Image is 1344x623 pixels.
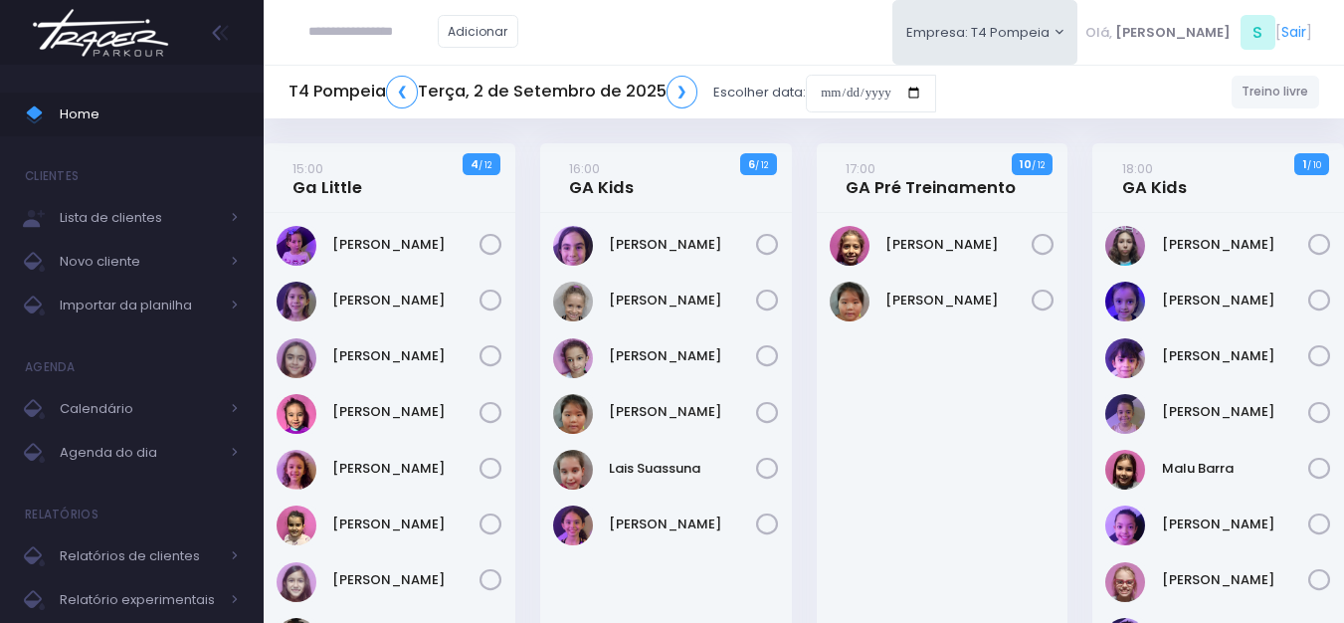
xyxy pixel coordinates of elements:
img: Júlia Ayumi Tiba [830,282,869,321]
a: Sair [1281,22,1306,43]
img: Nina amorim [1105,506,1145,545]
a: [PERSON_NAME] [885,291,1033,311]
span: Home [60,102,239,127]
a: [PERSON_NAME] [1162,235,1309,255]
img: Malu Barra Guirro [1105,450,1145,490]
img: Olívia Marconato Pizzo [277,562,316,602]
img: Helena Mendes Leone [1105,282,1145,321]
span: S [1241,15,1275,50]
div: [ ] [1077,10,1319,55]
a: [PERSON_NAME] [332,346,480,366]
a: Treino livre [1232,76,1320,108]
img: Filomena Caruso Grano [1105,226,1145,266]
a: [PERSON_NAME] [885,235,1033,255]
a: [PERSON_NAME] [1162,515,1309,534]
a: [PERSON_NAME] [332,570,480,590]
span: Calendário [60,396,219,422]
small: 18:00 [1122,159,1153,178]
a: [PERSON_NAME] [609,515,756,534]
img: Paola baldin Barreto Armentano [1105,562,1145,602]
a: [PERSON_NAME] [609,291,756,311]
a: [PERSON_NAME] [609,235,756,255]
span: Agenda do dia [60,440,219,466]
h4: Clientes [25,156,79,196]
span: Lista de clientes [60,205,219,231]
img: Nicole Esteves Fabri [277,506,316,545]
a: ❮ [386,76,418,108]
img: LIZ WHITAKER DE ALMEIDA BORGES [1105,394,1145,434]
a: [PERSON_NAME] [609,402,756,422]
a: [PERSON_NAME] [332,402,480,422]
strong: 4 [471,156,479,172]
span: Olá, [1085,23,1112,43]
img: Julia Gomes [830,226,869,266]
img: Alice Mattos [277,226,316,266]
small: 17:00 [846,159,875,178]
a: Adicionar [438,15,519,48]
img: Antonella Rossi Paes Previtalli [553,226,593,266]
small: 15:00 [292,159,323,178]
img: Lara Souza [553,506,593,545]
a: [PERSON_NAME] [332,235,480,255]
span: Relatório experimentais [60,587,219,613]
img: Júlia Ayumi Tiba [553,394,593,434]
span: Novo cliente [60,249,219,275]
img: Eloah Meneguim Tenorio [277,338,316,378]
a: 18:00GA Kids [1122,158,1187,198]
a: [PERSON_NAME] [332,291,480,311]
strong: 1 [1303,156,1307,172]
img: Lais Suassuna [553,450,593,490]
img: Cecília Mello [553,282,593,321]
a: [PERSON_NAME] [1162,291,1309,311]
strong: 10 [1020,156,1032,172]
a: [PERSON_NAME] [332,515,480,534]
small: 16:00 [569,159,600,178]
a: Malu Barra [1162,459,1309,479]
span: Importar da planilha [60,293,219,318]
a: Lais Suassuna [609,459,756,479]
h4: Agenda [25,347,76,387]
img: Júlia Meneguim Merlo [277,394,316,434]
img: Isabela dela plata souza [1105,338,1145,378]
div: Escolher data: [288,70,936,115]
strong: 6 [748,156,755,172]
small: / 12 [1032,159,1045,171]
small: / 12 [479,159,491,171]
a: [PERSON_NAME] [1162,346,1309,366]
a: 16:00GA Kids [569,158,634,198]
a: 15:00Ga Little [292,158,362,198]
a: [PERSON_NAME] [1162,402,1309,422]
a: 17:00GA Pré Treinamento [846,158,1016,198]
h4: Relatórios [25,495,98,534]
span: Relatórios de clientes [60,543,219,569]
a: ❯ [667,76,698,108]
a: [PERSON_NAME] [1162,570,1309,590]
img: Ivy Miki Miessa Guadanuci [553,338,593,378]
img: Laura da Silva Gueroni [277,450,316,490]
a: [PERSON_NAME] [609,346,756,366]
small: / 12 [755,159,768,171]
h5: T4 Pompeia Terça, 2 de Setembro de 2025 [288,76,697,108]
small: / 10 [1307,159,1321,171]
img: Antonella Zappa Marques [277,282,316,321]
a: [PERSON_NAME] [332,459,480,479]
span: [PERSON_NAME] [1115,23,1231,43]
